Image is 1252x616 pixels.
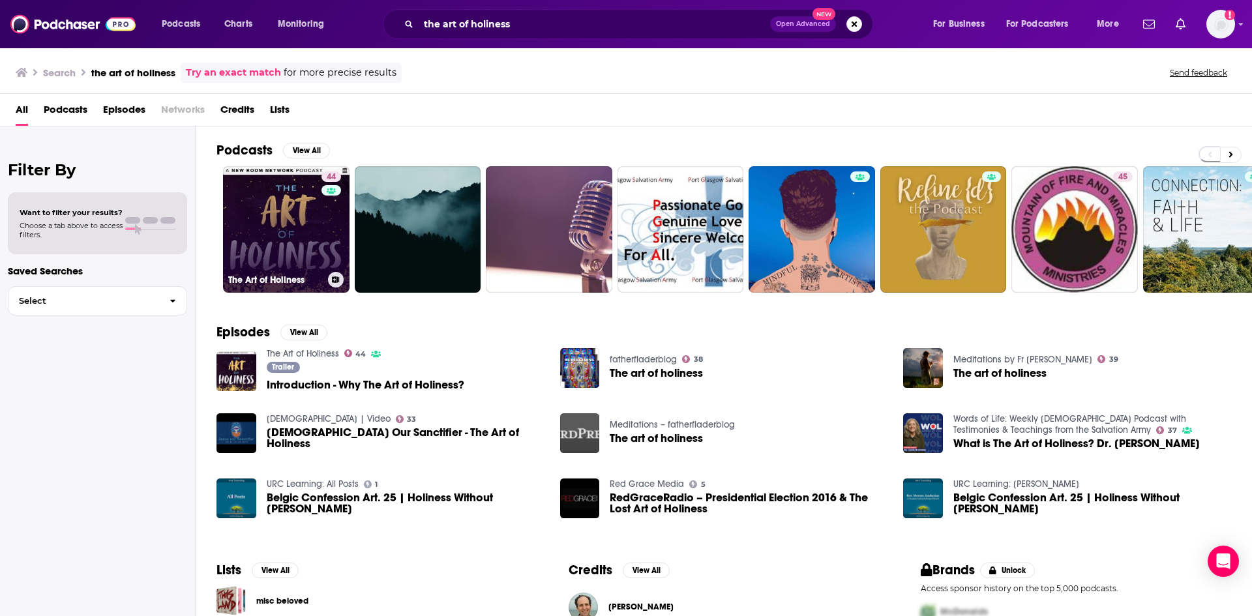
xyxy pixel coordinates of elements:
[689,480,706,488] a: 5
[267,348,339,359] a: The Art of Holiness
[224,15,252,33] span: Charts
[20,221,123,239] span: Choose a tab above to access filters.
[216,14,260,35] a: Charts
[8,297,159,305] span: Select
[701,482,706,488] span: 5
[375,482,378,488] span: 1
[1206,10,1235,38] button: Show profile menu
[327,171,336,184] span: 44
[396,415,417,423] a: 33
[608,602,674,612] span: [PERSON_NAME]
[16,99,28,126] a: All
[216,562,241,578] h2: Lists
[1225,10,1235,20] svg: Add a profile image
[903,348,943,388] img: The art of holiness
[395,9,886,39] div: Search podcasts, credits, & more...
[270,99,290,126] a: Lists
[610,492,887,514] a: RedGraceRadio – Presidential Election 2016 & The Lost Art of Holiness
[216,478,256,518] img: Belgic Confession Art. 25 | Holiness Without Moses
[216,142,330,158] a: PodcastsView All
[610,354,677,365] a: fatherfladerblog
[321,171,341,182] a: 44
[256,594,308,608] a: misc beloved
[252,563,299,578] button: View All
[1168,428,1177,433] span: 37
[284,65,396,80] span: for more precise results
[560,413,600,453] img: The art of holiness
[216,562,299,578] a: ListsView All
[44,99,87,126] span: Podcasts
[267,492,544,514] a: Belgic Confession Art. 25 | Holiness Without Moses
[43,66,76,79] h3: Search
[610,433,703,444] a: The art of holiness
[216,324,327,340] a: EpisodesView All
[419,14,770,35] input: Search podcasts, credits, & more...
[267,492,544,514] span: Belgic Confession Art. 25 | Holiness Without [PERSON_NAME]
[560,478,600,518] img: RedGraceRadio – Presidential Election 2016 & The Lost Art of Holiness
[608,602,674,612] a: Scott Snibbe
[998,14,1088,35] button: open menu
[569,562,612,578] h2: Credits
[161,99,205,126] span: Networks
[407,417,416,422] span: 33
[953,438,1200,449] a: What is The Art of Holiness? Dr. Carolyn Moore
[1156,426,1177,434] a: 37
[610,368,703,379] a: The art of holiness
[1138,13,1160,35] a: Show notifications dropdown
[8,160,187,179] h2: Filter By
[283,143,330,158] button: View All
[364,480,378,488] a: 1
[267,427,544,449] span: [DEMOGRAPHIC_DATA] Our Sanctifier - The Art of Holiness
[1118,171,1127,184] span: 45
[980,563,1036,578] button: Unlock
[216,413,256,453] a: Jesus Our Sanctifier - The Art of Holiness
[953,354,1092,365] a: Meditations by Fr John Flader
[103,99,145,126] a: Episodes
[272,363,294,371] span: Trailer
[216,142,273,158] h2: Podcasts
[162,15,200,33] span: Podcasts
[216,351,256,391] a: Introduction - Why The Art of Holiness?
[10,12,136,37] img: Podchaser - Follow, Share and Rate Podcasts
[610,419,735,430] a: Meditations – fatherfladerblog
[770,16,836,32] button: Open AdvancedNew
[1011,166,1138,293] a: 45
[220,99,254,126] span: Credits
[610,478,684,490] a: Red Grace Media
[344,349,366,357] a: 44
[1170,13,1191,35] a: Show notifications dropdown
[269,14,341,35] button: open menu
[267,379,464,390] a: Introduction - Why The Art of Holiness?
[623,563,670,578] button: View All
[1206,10,1235,38] img: User Profile
[280,325,327,340] button: View All
[953,492,1231,514] span: Belgic Confession Art. 25 | Holiness Without [PERSON_NAME]
[20,208,123,217] span: Want to filter your results?
[91,66,175,79] h3: the art of holiness
[1109,357,1118,362] span: 39
[560,348,600,388] a: The art of holiness
[953,368,1047,379] a: The art of holiness
[1113,171,1133,182] a: 45
[953,478,1079,490] a: URC Learning: Rev. Movses Janbazian
[1097,15,1119,33] span: More
[216,324,270,340] h2: Episodes
[682,355,703,363] a: 38
[921,562,975,578] h2: Brands
[694,357,703,362] span: 38
[8,265,187,277] p: Saved Searches
[186,65,281,80] a: Try an exact match
[216,586,246,615] a: misc beloved
[903,478,943,518] img: Belgic Confession Art. 25 | Holiness Without Moses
